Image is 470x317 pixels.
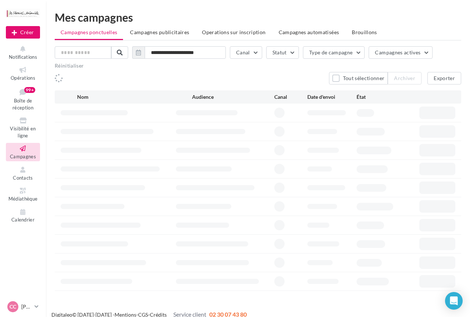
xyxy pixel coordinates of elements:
[266,46,299,59] button: Statut
[307,93,357,101] div: Date d'envoi
[55,63,84,69] button: Réinitialiser
[6,206,40,224] a: Calendrier
[192,93,274,101] div: Audience
[8,196,38,202] span: Médiathèque
[352,29,377,35] span: Brouillons
[329,72,388,84] button: Tout sélectionner
[6,143,40,161] a: Campagnes
[303,46,365,59] button: Type de campagne
[55,12,461,23] div: Mes campagnes
[274,93,307,101] div: Canal
[24,87,35,93] div: 99+
[21,303,32,310] p: [PERSON_NAME]
[6,64,40,82] a: Opérations
[12,98,33,111] span: Boîte de réception
[10,303,16,310] span: CC
[9,54,37,60] span: Notifications
[6,185,40,203] a: Médiathèque
[369,46,433,59] button: Campagnes actives
[357,93,406,101] div: État
[6,86,40,112] a: Boîte de réception99+
[6,26,40,39] button: Créer
[6,43,40,61] button: Notifications
[202,29,265,35] span: Operations sur inscription
[445,292,463,310] div: Open Intercom Messenger
[10,154,36,159] span: Campagnes
[279,29,339,35] span: Campagnes automatisées
[6,115,40,140] a: Visibilité en ligne
[11,75,35,81] span: Opérations
[388,72,422,84] button: Archiver
[230,46,262,59] button: Canal
[6,164,40,182] a: Contacts
[375,49,420,55] span: Campagnes actives
[10,126,36,138] span: Visibilité en ligne
[77,93,192,101] div: Nom
[13,175,33,181] span: Contacts
[6,300,40,314] a: CC [PERSON_NAME]
[11,217,35,223] span: Calendrier
[6,26,40,39] div: Nouvelle campagne
[130,29,189,35] span: Campagnes publicitaires
[427,72,461,84] button: Exporter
